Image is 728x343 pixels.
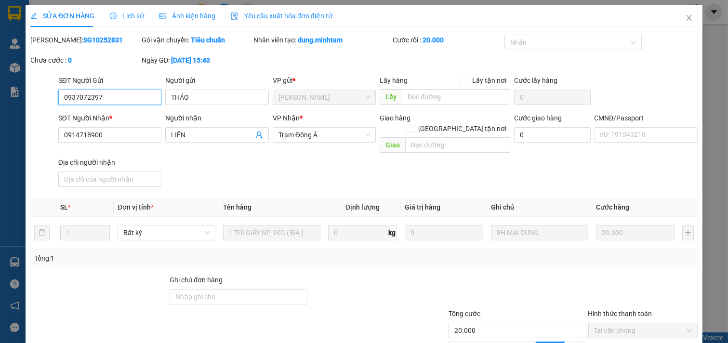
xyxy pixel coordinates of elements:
[68,56,72,64] b: 0
[514,114,562,122] label: Cước giao hàng
[278,90,371,105] span: Hồ Chí Minh
[58,171,162,187] input: Địa chỉ của người nhận
[30,35,140,45] div: [PERSON_NAME]:
[588,310,652,317] label: Hình thức thanh toán
[30,55,140,66] div: Chưa cước :
[675,5,702,32] button: Close
[170,276,223,284] label: Ghi chú đơn hàng
[278,128,371,142] span: Trạm Đông Á
[171,56,210,64] b: [DATE] 15:43
[380,77,408,84] span: Lấy hàng
[80,8,158,30] div: [PERSON_NAME]
[414,123,510,134] span: [GEOGRAPHIC_DATA] tận nơi
[165,113,269,123] div: Người nhận
[402,89,510,105] input: Dọc đường
[231,12,332,20] span: Yêu cầu xuất hóa đơn điện tử
[596,203,629,211] span: Cước hàng
[273,114,300,122] span: VP Nhận
[514,127,591,143] input: Cước giao hàng
[487,198,593,217] th: Ghi chú
[34,225,50,240] button: delete
[405,137,510,153] input: Dọc đường
[60,203,68,211] span: SL
[110,13,117,19] span: clock-circle
[253,35,391,45] div: Nhân viên tạo:
[514,90,591,105] input: Cước lấy hàng
[682,225,694,240] button: plus
[159,12,215,20] span: Ảnh kiện hàng
[596,225,675,240] input: 0
[80,30,158,41] div: TƯỜNG
[8,8,74,31] div: Trạm Đông Á
[123,225,210,240] span: Bất kỳ
[380,89,402,105] span: Lấy
[405,225,483,240] input: 0
[30,13,37,19] span: edit
[58,113,162,123] div: SĐT Người Nhận
[142,35,251,45] div: Gói vận chuyển:
[80,8,104,18] span: Nhận:
[423,36,444,44] b: 20.000
[255,131,263,139] span: user-add
[223,225,321,240] input: VD: Bàn, Ghế
[170,289,307,304] input: Ghi chú đơn hàng
[468,75,510,86] span: Lấy tận nơi
[387,225,397,240] span: kg
[405,203,440,211] span: Giá trị hàng
[231,13,238,20] img: icon
[58,75,162,86] div: SĐT Người Gửi
[223,203,251,211] span: Tên hàng
[685,14,693,22] span: close
[393,35,503,45] div: Cước rồi :
[159,13,166,19] span: picture
[380,114,410,122] span: Giao hàng
[7,62,75,94] div: 70.000
[595,113,698,123] div: CMND/Passport
[298,36,343,44] b: dung.minhtam
[514,77,557,84] label: Cước lấy hàng
[118,203,154,211] span: Đơn vị tính
[449,310,480,317] span: Tổng cước
[191,36,225,44] b: Tiêu chuẩn
[165,75,269,86] div: Người gửi
[142,55,251,66] div: Ngày GD:
[58,157,162,168] div: Địa chỉ người nhận
[83,36,123,44] b: SG10252831
[594,323,692,338] span: Tại văn phòng
[7,62,75,83] span: Đã [PERSON_NAME] :
[8,9,23,19] span: Gửi:
[110,12,144,20] span: Lịch sử
[273,75,376,86] div: VP gửi
[8,31,74,43] div: ANH TOÀN
[380,137,405,153] span: Giao
[345,203,380,211] span: Định lượng
[491,225,589,240] input: Ghi Chú
[30,12,94,20] span: SỬA ĐƠN HÀNG
[34,253,281,264] div: Tổng: 1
